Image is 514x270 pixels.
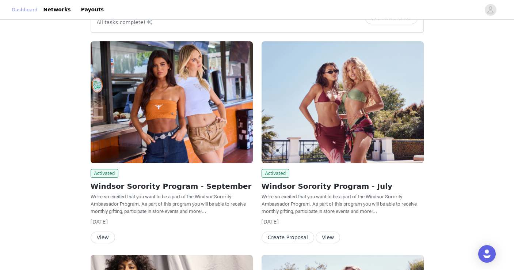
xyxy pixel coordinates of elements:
a: Networks [39,1,75,18]
div: Open Intercom Messenger [478,245,496,263]
span: We're so excited that you want to be a part of the Windsor Sorority Ambassador Program. As part o... [262,194,417,214]
span: Activated [262,169,290,178]
a: View [91,235,115,240]
a: View [316,235,340,240]
h2: Windsor Sorority Program - July [262,181,424,192]
img: Windsor [262,41,424,163]
h2: Windsor Sorority Program - September [91,181,253,192]
img: Windsor [91,41,253,163]
a: Payouts [77,1,108,18]
div: avatar [487,4,494,16]
span: [DATE] [91,219,108,225]
a: Dashboard [12,6,38,14]
button: Create Proposal [262,232,314,243]
button: View [91,232,115,243]
span: We're so excited that you want to be a part of the Windsor Sorority Ambassador Program. As part o... [91,194,246,214]
button: View [316,232,340,243]
span: Activated [91,169,119,178]
p: All tasks complete! [97,18,153,26]
span: [DATE] [262,219,279,225]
